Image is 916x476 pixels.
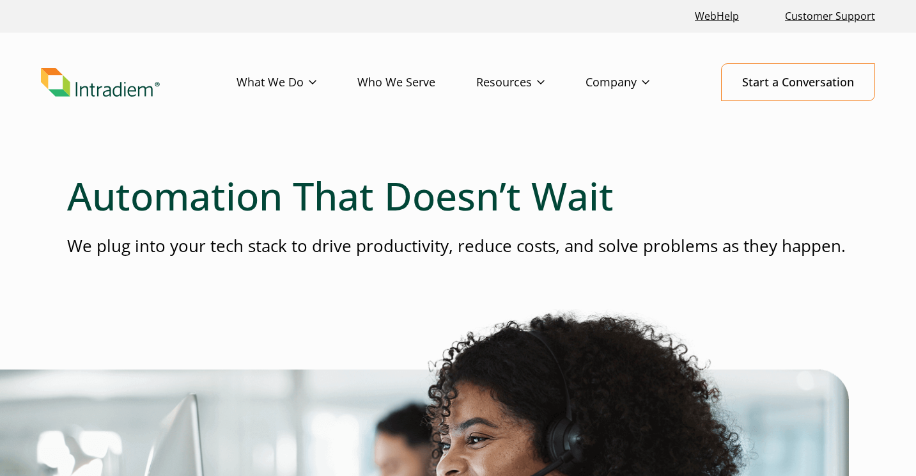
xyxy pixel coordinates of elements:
[690,3,744,30] a: Link opens in a new window
[67,173,849,219] h1: Automation That Doesn’t Wait
[586,64,690,101] a: Company
[476,64,586,101] a: Resources
[357,64,476,101] a: Who We Serve
[41,68,160,97] img: Intradiem
[237,64,357,101] a: What We Do
[67,234,849,258] p: We plug into your tech stack to drive productivity, reduce costs, and solve problems as they happen.
[721,63,875,101] a: Start a Conversation
[780,3,880,30] a: Customer Support
[41,68,237,97] a: Link to homepage of Intradiem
